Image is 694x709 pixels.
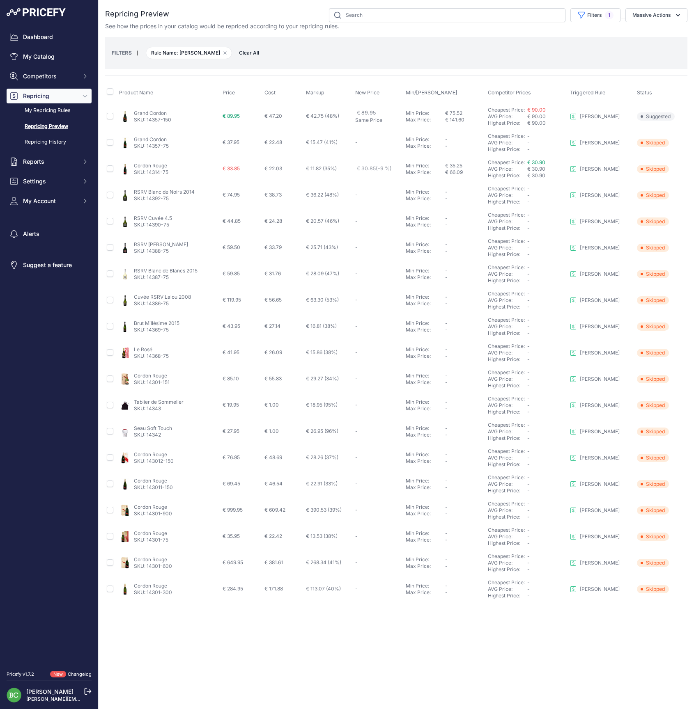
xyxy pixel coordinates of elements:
p: [PERSON_NAME] [580,271,620,277]
a: Cordon Rouge [134,583,167,589]
div: Min Price: [406,189,445,195]
a: SKU: 14301-151 [134,379,170,385]
span: - [527,140,530,146]
a: RSRV Cuvée 4.5 [134,215,172,221]
a: [PERSON_NAME] [570,297,620,304]
span: - [445,268,448,274]
a: Cheapest Price: [488,159,525,165]
a: SKU: 14301-75 [134,537,168,543]
a: Highest Price: [488,225,520,231]
span: - [527,330,530,336]
span: - [527,356,530,362]
p: Same Price [355,117,402,124]
a: Cheapest Price: [488,422,525,428]
span: - [355,244,358,250]
a: Cordon Rouge [134,373,167,379]
div: Max Price: [406,117,445,123]
div: Max Price: [406,353,445,359]
span: - [527,323,530,329]
div: AVG Price: [488,297,527,304]
span: - [445,353,448,359]
a: Dashboard [7,30,92,44]
span: - [527,185,530,192]
a: Cheapest Price: [488,343,525,349]
span: Markup [306,89,324,96]
span: Skipped [637,244,669,252]
a: [PERSON_NAME] [570,586,620,592]
div: Min Price: [406,162,445,169]
span: - [527,225,530,231]
span: € 47.20 [264,113,282,119]
span: - [445,241,448,247]
a: Cordon Rouge [134,451,167,457]
span: - [527,290,530,297]
a: Cheapest Price: [488,212,525,218]
span: € 31.76 [264,270,281,277]
span: Competitors [23,72,77,80]
span: - [355,139,358,145]
p: [PERSON_NAME] [580,376,620,382]
a: Tablier de Sommelier [134,399,184,405]
span: - [445,327,448,333]
a: Le Rosé [134,346,152,352]
span: € 55.83 [264,375,282,382]
a: [PERSON_NAME] [570,323,620,330]
div: AVG Price: [488,218,527,225]
span: € 44.85 [223,218,241,224]
a: SKU: 14357-150 [134,117,171,123]
div: € 30.90 [527,166,567,172]
span: € 22.03 [264,165,282,172]
span: Skipped [637,349,669,357]
span: € 22.48 [264,139,282,145]
p: [PERSON_NAME] [580,192,620,199]
a: Cheapest Price: [488,133,525,139]
p: [PERSON_NAME] [580,140,620,146]
div: Max Price: [406,300,445,307]
div: Min Price: [406,268,445,274]
span: New Price [355,89,379,96]
span: Repricing [23,92,77,100]
a: Highest Price: [488,487,520,494]
span: € 63.30 (53%) [306,297,339,303]
span: € 16.81 (38%) [306,323,337,329]
div: Min Price: [406,373,445,379]
div: Max Price: [406,143,445,149]
span: - [355,218,358,224]
input: Search [329,8,565,22]
span: - [527,199,530,205]
span: - [445,136,448,142]
span: Skipped [637,165,669,173]
div: AVG Price: [488,192,527,199]
span: € 89.95 [223,113,240,119]
span: € 85.10 [223,375,239,382]
a: Highest Price: [488,172,520,178]
a: Repricing Preview [7,119,92,134]
p: [PERSON_NAME] [580,533,620,540]
span: - [527,350,530,356]
a: Highest Price: [488,120,520,126]
a: [PERSON_NAME] [570,402,620,409]
span: - [445,248,448,254]
a: Cheapest Price: [488,396,525,402]
span: € 90.00 [527,120,546,126]
button: Clear All [235,49,263,57]
div: € 90.00 [527,113,567,120]
a: € 30.90 [527,159,545,165]
a: Alerts [7,226,92,241]
div: Min Price: [406,110,445,117]
div: Min Price: [406,136,445,143]
span: € 29.27 (34%) [306,375,339,382]
a: Cheapest Price: [488,501,525,507]
span: - [527,212,530,218]
a: Highest Price: [488,304,520,310]
a: [PERSON_NAME] [570,350,620,356]
p: [PERSON_NAME] [580,560,620,566]
p: [PERSON_NAME] [580,507,620,514]
span: € 33.79 [264,244,282,250]
p: [PERSON_NAME] [580,245,620,251]
div: Min Price: [406,294,445,300]
p: [PERSON_NAME] [580,166,620,172]
a: Cheapest Price: [488,527,525,533]
a: Highest Price: [488,199,520,205]
span: - [527,304,530,310]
